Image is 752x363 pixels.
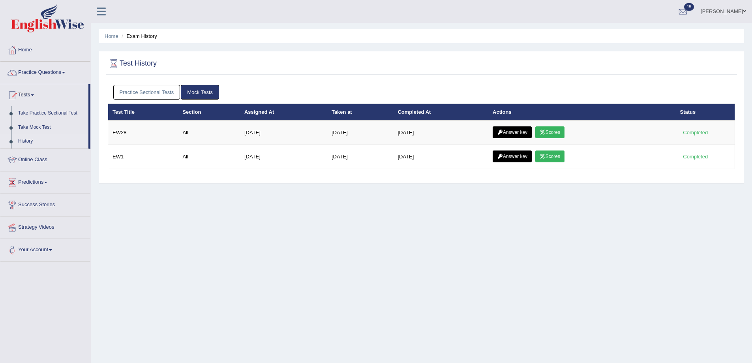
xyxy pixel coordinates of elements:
[181,85,219,100] a: Mock Tests
[113,85,180,100] a: Practice Sectional Tests
[535,150,564,162] a: Scores
[676,104,735,120] th: Status
[680,152,711,161] div: Completed
[240,120,327,145] td: [DATE]
[393,120,488,145] td: [DATE]
[0,84,88,104] a: Tests
[15,120,88,135] a: Take Mock Test
[0,149,90,169] a: Online Class
[535,126,564,138] a: Scores
[15,134,88,149] a: History
[680,128,711,137] div: Completed
[488,104,675,120] th: Actions
[0,171,90,191] a: Predictions
[108,120,178,145] td: EW28
[0,62,90,81] a: Practice Questions
[178,145,240,169] td: All
[15,106,88,120] a: Take Practice Sectional Test
[108,58,157,70] h2: Test History
[327,104,393,120] th: Taken at
[108,104,178,120] th: Test Title
[240,104,327,120] th: Assigned At
[178,120,240,145] td: All
[393,104,488,120] th: Completed At
[120,32,157,40] li: Exam History
[240,145,327,169] td: [DATE]
[327,145,393,169] td: [DATE]
[684,3,694,11] span: 15
[393,145,488,169] td: [DATE]
[0,239,90,259] a: Your Account
[108,145,178,169] td: EW1
[0,39,90,59] a: Home
[0,216,90,236] a: Strategy Videos
[178,104,240,120] th: Section
[327,120,393,145] td: [DATE]
[0,194,90,214] a: Success Stories
[105,33,118,39] a: Home
[493,150,532,162] a: Answer key
[493,126,532,138] a: Answer key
